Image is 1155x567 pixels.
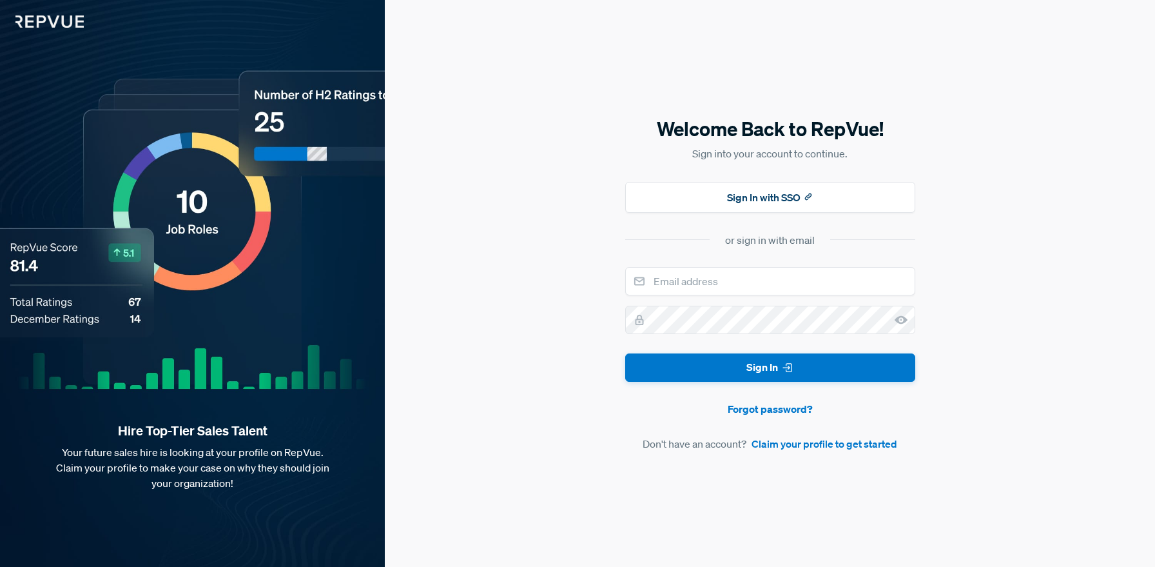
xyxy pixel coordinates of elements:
[625,146,915,161] p: Sign into your account to continue.
[725,232,815,248] div: or sign in with email
[625,115,915,143] h5: Welcome Back to RepVue!
[625,353,915,383] button: Sign In
[625,267,915,295] input: Email address
[21,423,364,439] strong: Hire Top-Tier Sales Talent
[625,401,915,417] a: Forgot password?
[21,444,364,491] p: Your future sales hire is looking at your profile on RepVue. Claim your profile to make your case...
[625,182,915,213] button: Sign In with SSO
[752,436,897,452] a: Claim your profile to get started
[625,436,915,452] article: Don't have an account?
